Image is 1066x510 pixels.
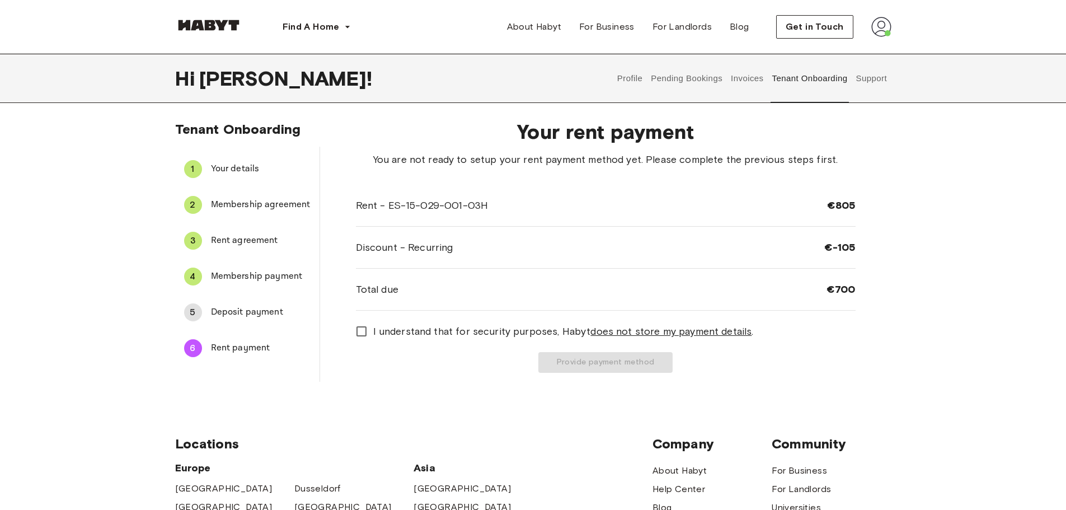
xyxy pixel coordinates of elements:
[590,325,752,338] u: does not store my payment details
[211,234,311,247] span: Rent agreement
[650,54,724,103] button: Pending Bookings
[356,282,398,297] span: Total due
[184,303,202,321] div: 5
[652,464,707,478] a: About Habyt
[579,20,635,34] span: For Business
[772,464,827,478] a: For Business
[175,20,242,31] img: Habyt
[356,152,856,167] span: You are not ready to setup your rent payment method yet. Please complete the previous steps first.
[771,54,849,103] button: Tenant Onboarding
[498,16,570,38] a: About Habyt
[356,120,856,143] span: Your rent payment
[211,306,311,319] span: Deposit payment
[184,196,202,214] div: 2
[283,20,340,34] span: Find A Home
[730,54,765,103] button: Invoices
[175,299,320,326] div: 5Deposit payment
[644,16,721,38] a: For Landlords
[373,324,754,339] span: I understand that for security purposes, Habyt .
[356,198,489,213] span: Rent - ES-15-029-001-03H
[184,339,202,357] div: 6
[274,16,360,38] button: Find A Home
[507,20,561,34] span: About Habyt
[356,240,453,255] span: Discount - Recurring
[772,436,891,452] span: Community
[652,436,772,452] span: Company
[414,482,511,495] a: [GEOGRAPHIC_DATA]
[211,270,311,283] span: Membership payment
[175,482,273,495] a: [GEOGRAPHIC_DATA]
[414,461,533,475] span: Asia
[871,17,891,37] img: avatar
[175,461,414,475] span: Europe
[184,268,202,286] div: 4
[175,436,652,452] span: Locations
[175,67,199,90] span: Hi
[211,198,311,212] span: Membership agreement
[199,67,372,90] span: [PERSON_NAME] !
[776,15,853,39] button: Get in Touch
[184,232,202,250] div: 3
[184,160,202,178] div: 1
[294,482,341,495] a: Dusseldorf
[175,335,320,362] div: 6Rent payment
[211,162,311,176] span: Your details
[570,16,644,38] a: For Business
[175,156,320,183] div: 1Your details
[175,227,320,254] div: 3Rent agreement
[211,341,311,355] span: Rent payment
[175,191,320,218] div: 2Membership agreement
[824,241,856,254] span: €-105
[175,263,320,290] div: 4Membership payment
[826,283,856,296] span: €700
[613,54,891,103] div: user profile tabs
[730,20,749,34] span: Blog
[721,16,758,38] a: Blog
[175,121,301,137] span: Tenant Onboarding
[616,54,644,103] button: Profile
[652,20,712,34] span: For Landlords
[854,54,889,103] button: Support
[786,20,844,34] span: Get in Touch
[772,483,831,496] a: For Landlords
[652,483,705,496] a: Help Center
[827,199,856,212] span: €805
